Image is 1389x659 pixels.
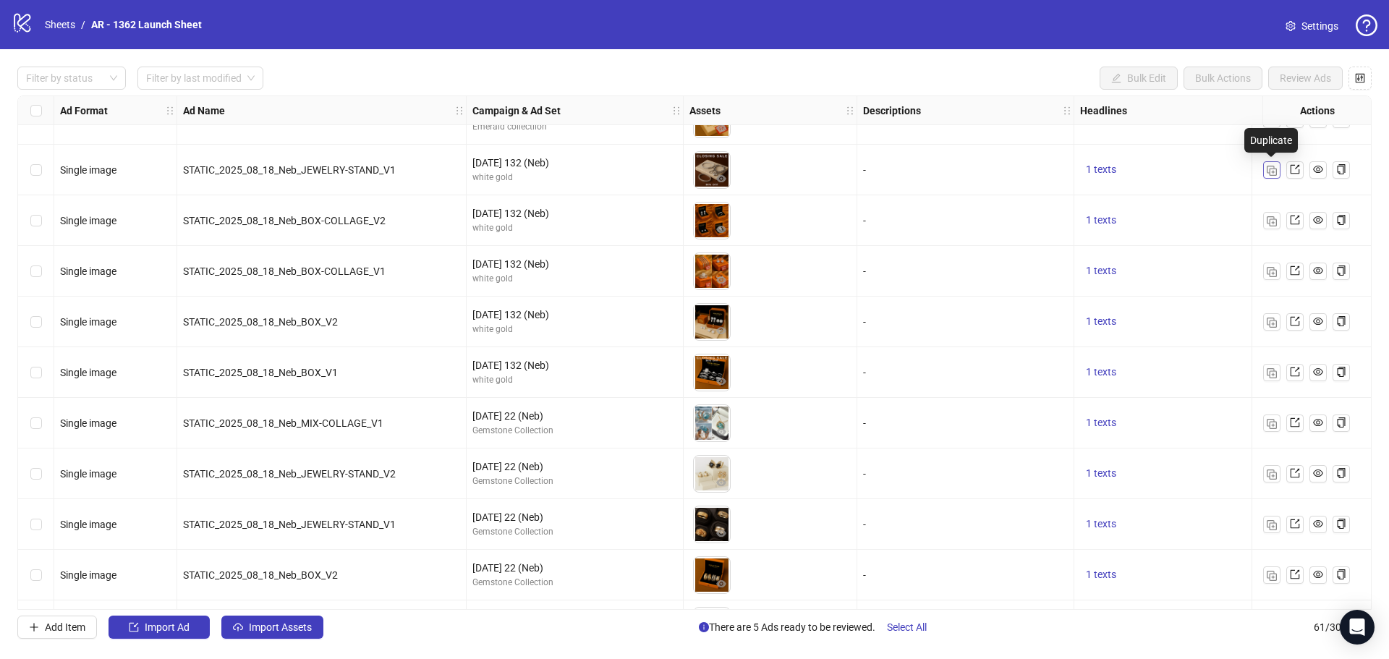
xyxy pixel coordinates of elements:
button: 1 texts [1080,313,1122,331]
div: [DATE] 132 (Neb) [472,307,677,323]
div: Gemstone Collection [472,424,677,438]
div: Select row 13 [18,297,54,347]
span: Single image [60,367,116,378]
button: Preview [713,373,730,391]
span: Single image [60,265,116,277]
strong: Ad Format [60,103,108,119]
img: Duplicate [1267,419,1277,429]
div: white gold [472,221,677,235]
span: eye [1313,417,1323,428]
button: 1 texts [1080,364,1122,381]
span: control [1355,73,1365,83]
button: Preview [713,120,730,137]
button: Preview [713,525,730,543]
button: Import Ad [109,616,210,639]
button: 1 texts [1080,516,1122,533]
button: Review Ads [1268,67,1343,90]
span: STATIC_2025_08_18_Neb_JEWELRY-STAND_V2 [183,468,396,480]
button: Duplicate [1263,161,1280,179]
strong: Ad Name [183,103,225,119]
div: Gemstone Collection [472,475,677,488]
span: Import Assets [249,621,312,633]
img: Duplicate [1267,520,1277,530]
span: cloud-upload [233,622,243,632]
span: Single image [60,164,116,176]
div: Emerald collectiion [472,120,677,134]
div: Select row 10 [18,145,54,195]
div: [DATE] 22 (Neb) [472,560,677,576]
img: Duplicate [1267,571,1277,581]
img: Asset 1 [694,506,730,543]
span: eye [1313,468,1323,478]
img: Asset 1 [694,152,730,188]
span: eye [1313,569,1323,579]
span: Settings [1301,18,1338,34]
div: Select row 19 [18,600,54,651]
span: 1 texts [1086,518,1116,530]
button: Preview [713,576,730,593]
span: export [1290,215,1300,225]
img: Duplicate [1267,318,1277,328]
img: Duplicate [1267,368,1277,378]
img: Asset 1 [694,203,730,239]
span: holder [454,106,464,116]
div: Resize Ad Name column [462,96,466,124]
img: Duplicate [1267,267,1277,277]
button: Duplicate [1263,516,1280,533]
span: copy [1336,468,1346,478]
span: Import Ad [145,621,190,633]
img: Asset 1 [694,557,730,593]
span: eye [1313,265,1323,276]
div: white gold [472,323,677,336]
img: Asset 1 [694,405,730,441]
span: eye [716,376,726,386]
span: export [1290,519,1300,529]
img: Duplicate [1267,216,1277,226]
div: [DATE] 22 (Neb) [472,509,677,525]
button: 1 texts [1080,212,1122,229]
span: STATIC_2025_08_18_Neb_BOX_V2 [183,569,338,581]
span: copy [1336,367,1346,377]
span: eye [716,528,726,538]
a: AR - 1362 Launch Sheet [88,17,205,33]
div: Select all rows [18,96,54,125]
span: - [863,569,866,581]
span: export [1290,164,1300,174]
span: copy [1336,265,1346,276]
span: - [863,316,866,328]
span: export [1290,367,1300,377]
img: Asset 1 [694,456,730,492]
div: Resize Assets column [853,96,857,124]
button: Bulk Actions [1184,67,1262,90]
span: - [863,265,866,277]
span: copy [1336,569,1346,579]
span: eye [716,427,726,437]
span: Single image [60,569,116,581]
strong: Actions [1300,103,1335,119]
div: Select row 12 [18,246,54,297]
span: STATIC_2025_08_18_Neb_BOX-COLLAGE_V1 [183,265,386,277]
span: STATIC_2025_08_18_Neb_JEWELRY-STAND_V1 [183,164,396,176]
div: Select row 16 [18,448,54,499]
button: Configure table settings [1348,67,1372,90]
span: Single image [60,417,116,429]
div: [DATE] 132 (Neb) [472,256,677,272]
a: Sheets [42,17,78,33]
a: Settings [1274,14,1350,38]
button: Duplicate [1263,566,1280,584]
span: copy [1336,215,1346,225]
span: eye [716,123,726,133]
span: eye [716,477,726,488]
div: white gold [472,171,677,184]
div: Open Intercom Messenger [1340,610,1375,645]
span: Single image [60,316,116,328]
span: eye [716,224,726,234]
img: Asset 1 [694,304,730,340]
div: Resize Descriptions column [1070,96,1074,124]
button: Add Item [17,616,97,639]
div: Select row 11 [18,195,54,246]
span: holder [1062,106,1072,116]
span: holder [165,106,175,116]
button: Import Assets [221,616,323,639]
div: [DATE] 22 (Neb) [472,459,677,475]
